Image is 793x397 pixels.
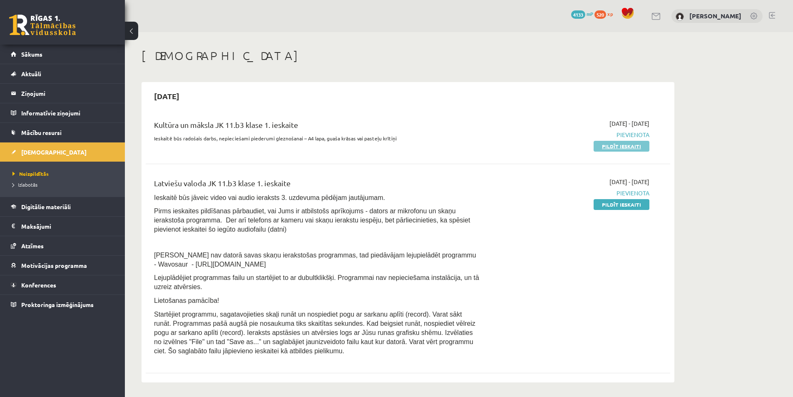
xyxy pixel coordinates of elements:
[154,119,480,135] div: Kultūra un māksla JK 11.b3 klase 1. ieskaite
[154,274,479,290] span: Lejuplādējiet programmas failu un startējiet to ar dubultklikšķi. Programmai nav nepieciešama ins...
[21,84,114,103] legend: Ziņojumi
[12,181,117,188] a: Izlabotās
[676,12,684,21] img: Kristiāns Rozītis
[11,236,114,255] a: Atzīmes
[12,170,49,177] span: Neizpildītās
[571,10,593,17] a: 4133 mP
[594,10,617,17] a: 520 xp
[11,142,114,162] a: [DEMOGRAPHIC_DATA]
[21,50,42,58] span: Sākums
[11,217,114,236] a: Maksājumi
[154,252,476,268] span: [PERSON_NAME] nav datorā savas skaņu ierakstošas programmas, tad piedāvājam lejupielādēt programm...
[11,295,114,314] a: Proktoringa izmēģinājums
[11,275,114,295] a: Konferences
[21,103,114,122] legend: Informatīvie ziņojumi
[492,130,649,139] span: Pievienota
[11,84,114,103] a: Ziņojumi
[594,141,649,152] a: Pildīt ieskaiti
[154,135,480,142] p: Ieskaitē būs radošais darbs, nepieciešami piederumi gleznošanai – A4 lapa, guaša krāsas vai paste...
[146,86,188,106] h2: [DATE]
[11,256,114,275] a: Motivācijas programma
[571,10,585,19] span: 4133
[21,301,94,308] span: Proktoringa izmēģinājums
[154,207,470,233] span: Pirms ieskaites pildīšanas pārbaudiet, vai Jums ir atbilstošs aprīkojums - dators ar mikrofonu un...
[11,103,114,122] a: Informatīvie ziņojumi
[689,12,741,20] a: [PERSON_NAME]
[492,189,649,197] span: Pievienota
[21,217,114,236] legend: Maksājumi
[21,262,87,269] span: Motivācijas programma
[21,70,41,77] span: Aktuāli
[154,297,219,304] span: Lietošanas pamācība!
[11,64,114,83] a: Aktuāli
[11,123,114,142] a: Mācību resursi
[594,199,649,210] a: Pildīt ieskaiti
[154,311,475,355] span: Startējiet programmu, sagatavojieties skaļi runāt un nospiediet pogu ar sarkanu aplīti (record). ...
[12,181,37,188] span: Izlabotās
[609,177,649,186] span: [DATE] - [DATE]
[594,10,606,19] span: 520
[21,281,56,289] span: Konferences
[154,194,385,201] span: Ieskaitē būs jāveic video vai audio ieraksts 3. uzdevuma pēdējam jautājumam.
[154,177,480,193] div: Latviešu valoda JK 11.b3 klase 1. ieskaite
[9,15,76,35] a: Rīgas 1. Tālmācības vidusskola
[21,148,87,156] span: [DEMOGRAPHIC_DATA]
[607,10,613,17] span: xp
[21,242,44,250] span: Atzīmes
[11,197,114,216] a: Digitālie materiāli
[21,203,71,210] span: Digitālie materiāli
[587,10,593,17] span: mP
[609,119,649,128] span: [DATE] - [DATE]
[12,170,117,177] a: Neizpildītās
[21,129,62,136] span: Mācību resursi
[142,49,674,63] h1: [DEMOGRAPHIC_DATA]
[11,45,114,64] a: Sākums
